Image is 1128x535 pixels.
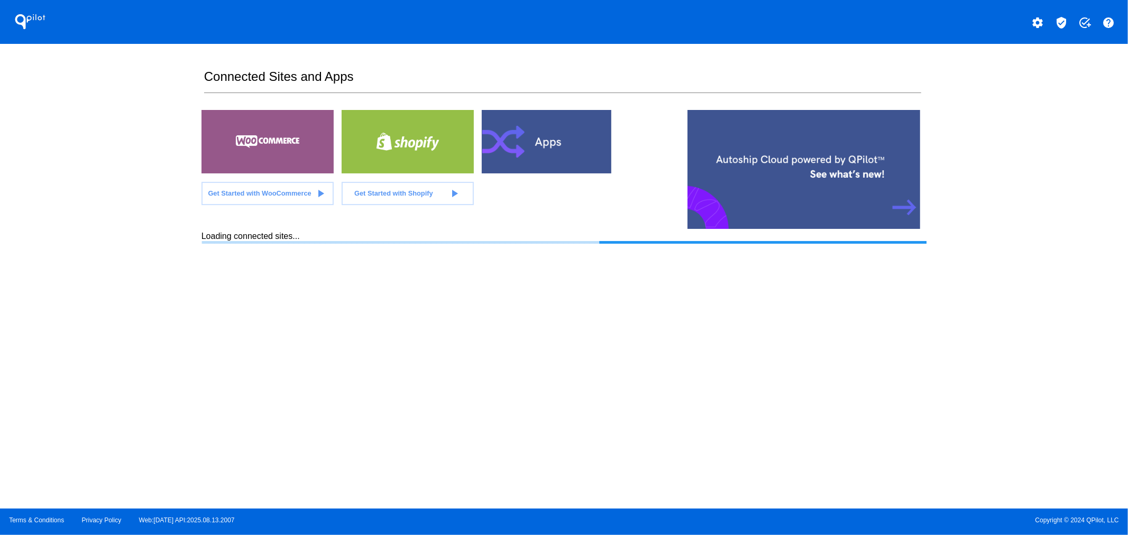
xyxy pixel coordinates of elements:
span: Get Started with WooCommerce [208,189,311,197]
mat-icon: play_arrow [448,187,461,200]
a: Get Started with WooCommerce [201,182,334,205]
mat-icon: settings [1032,16,1044,29]
mat-icon: help [1102,16,1115,29]
a: Web:[DATE] API:2025.08.13.2007 [139,516,235,524]
a: Privacy Policy [82,516,122,524]
div: Loading connected sites... [201,232,927,244]
a: Get Started with Shopify [342,182,474,205]
h1: QPilot [9,11,51,32]
mat-icon: verified_user [1055,16,1068,29]
mat-icon: add_task [1078,16,1091,29]
mat-icon: play_arrow [314,187,327,200]
h2: Connected Sites and Apps [204,69,921,93]
span: Get Started with Shopify [354,189,433,197]
a: Terms & Conditions [9,516,64,524]
span: Copyright © 2024 QPilot, LLC [573,516,1119,524]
